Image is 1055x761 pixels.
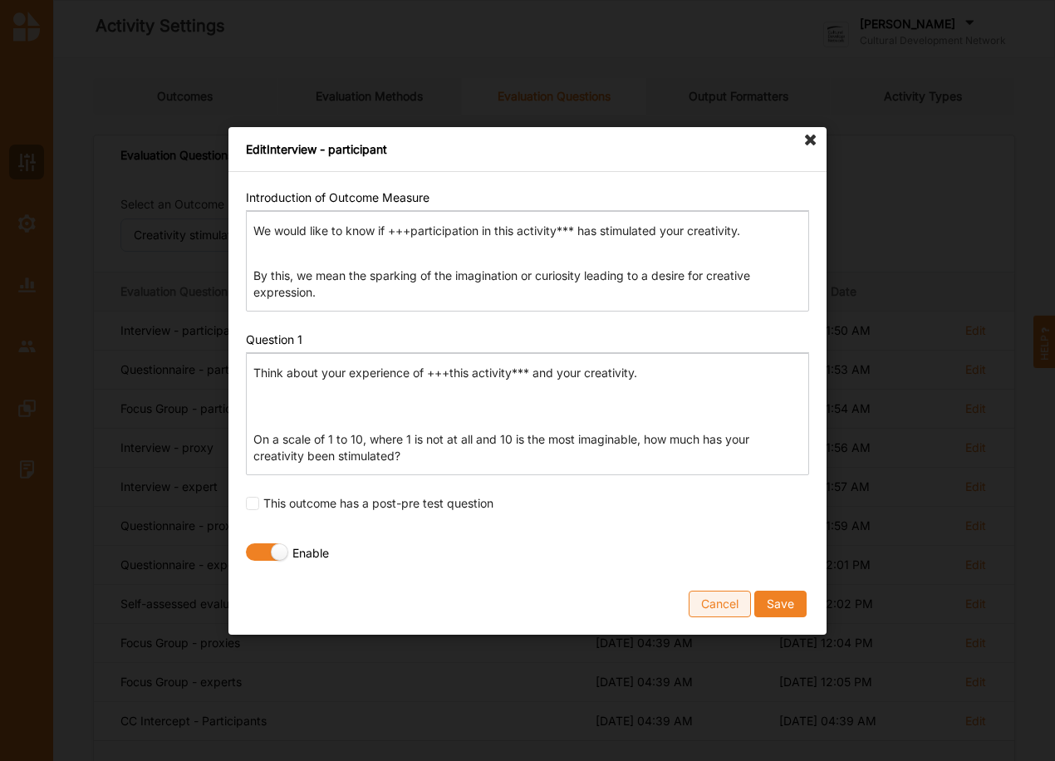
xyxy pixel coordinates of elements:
label: Question 1 [246,332,302,346]
p: Think about your experience of +++this activity*** and your creativity. On a scale of 1 to 10, wh... [253,365,801,464]
button: Save [754,590,807,616]
div: Editor editing area: main. Press Alt+0 for help. [246,211,809,312]
button: Cancel [689,590,751,616]
div: Editor editing area: main. Press Alt+0 for help. [246,353,809,475]
div: This outcome has a post-pre test question [246,495,809,512]
label: Enable [292,546,329,564]
p: By this, we mean the sparking of the imagination or curiosity leading to a desire for creative ex... [253,250,801,300]
div: Edit Interview - participant [228,127,827,172]
p: We would like to know if +++participation in this activity*** has stimulated your creativity. [253,222,801,238]
label: Introduction of Outcome Measure [246,190,429,204]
